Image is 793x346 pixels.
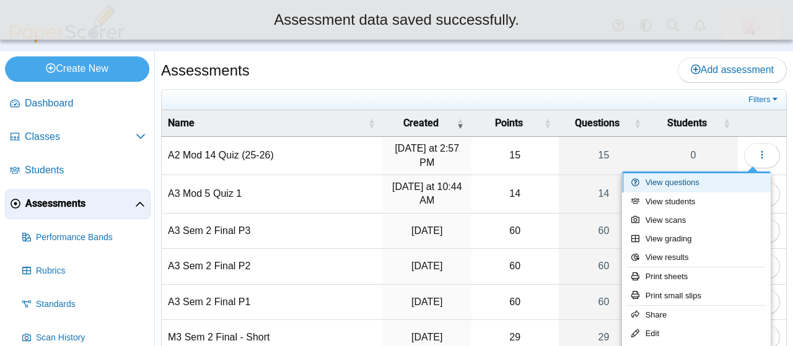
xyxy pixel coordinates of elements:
span: Questions [575,117,620,129]
span: Students : Activate to sort [723,110,730,136]
a: Classes [5,123,151,152]
a: View results [622,248,771,267]
td: 60 [471,285,559,320]
span: Students [25,163,146,177]
td: 60 [471,214,559,249]
a: View scans [622,211,771,230]
a: Assessments [5,189,151,219]
span: Questions : Activate to sort [634,110,641,136]
a: View grading [622,230,771,248]
span: Performance Bands [36,231,146,244]
span: Assessments [25,197,135,210]
td: A3 Mod 5 Quiz 1 [162,175,383,214]
time: Sep 4, 2025 at 10:44 AM [392,181,462,205]
a: 60 [559,285,649,319]
a: 60 [559,249,649,283]
span: Students [667,117,707,129]
span: Scan History [36,332,146,344]
a: 15 [559,137,649,175]
td: A3 Sem 2 Final P1 [162,285,383,320]
time: Sep 4, 2025 at 2:57 PM [395,143,459,167]
a: Add assessment [678,58,787,82]
td: 60 [471,249,559,284]
td: A3 Sem 2 Final P3 [162,214,383,249]
a: Performance Bands [17,223,151,253]
a: Share [622,306,771,324]
span: Name [168,117,195,129]
span: Points [495,117,523,129]
a: Students [5,156,151,186]
time: May 22, 2025 at 9:25 AM [411,296,442,307]
time: May 22, 2025 at 9:27 AM [411,225,442,236]
span: Dashboard [25,97,146,110]
td: A2 Mod 14 Quiz (25-26) [162,137,383,175]
a: 60 [559,214,649,248]
a: Standards [17,290,151,319]
a: Create New [5,56,149,81]
span: Created [403,117,439,129]
span: Points : Activate to sort [544,110,551,136]
a: Filters [745,93,783,106]
a: Dashboard [5,89,151,119]
td: A3 Sem 2 Final P2 [162,249,383,284]
span: Rubrics [36,265,146,277]
a: Edit [622,324,771,343]
time: May 22, 2025 at 8:11 AM [411,332,442,342]
a: Print small slips [622,287,771,305]
td: 15 [471,137,559,175]
a: 14 [559,175,649,213]
div: Assessment data saved successfully. [9,9,784,30]
a: Rubrics [17,256,151,286]
span: Standards [36,298,146,311]
span: Name : Activate to sort [368,110,375,136]
a: PaperScorer [5,34,129,45]
td: 14 [471,175,559,214]
h1: Assessments [161,60,250,81]
a: 0 [649,137,738,175]
a: View students [622,192,771,211]
span: Add assessment [691,64,774,75]
a: Print sheets [622,267,771,286]
a: View questions [622,173,771,192]
span: Created : Activate to remove sorting [457,110,464,136]
span: Classes [25,130,136,144]
time: May 22, 2025 at 9:26 AM [411,261,442,271]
